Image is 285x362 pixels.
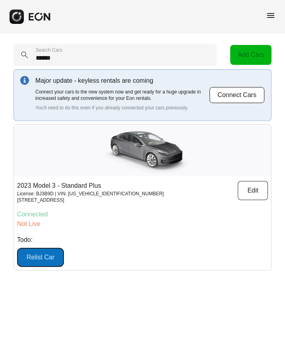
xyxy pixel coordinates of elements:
[238,181,268,200] button: Edit
[91,125,194,176] img: car
[17,181,164,191] p: 2023 Model 3 - Standard Plus
[17,235,268,245] p: Todo:
[20,76,29,85] img: info
[17,248,64,267] button: Relist Car
[35,89,209,101] p: Connect your cars to the new system now and get ready for a huge upgrade in increased safety and ...
[266,11,275,20] span: menu
[17,191,164,197] p: License: BJ3B9D | VIN: [US_VEHICLE_IDENTIFICATION_NUMBER]
[17,219,268,229] p: Not Live
[35,76,209,86] p: Major update - keyless rentals are coming
[17,210,268,219] p: Connected
[17,197,164,203] p: [STREET_ADDRESS]
[36,47,62,53] label: Search Cars
[209,87,265,103] button: Connect Cars
[35,105,209,111] p: You'll need to do this even if you already connected your cars previously.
